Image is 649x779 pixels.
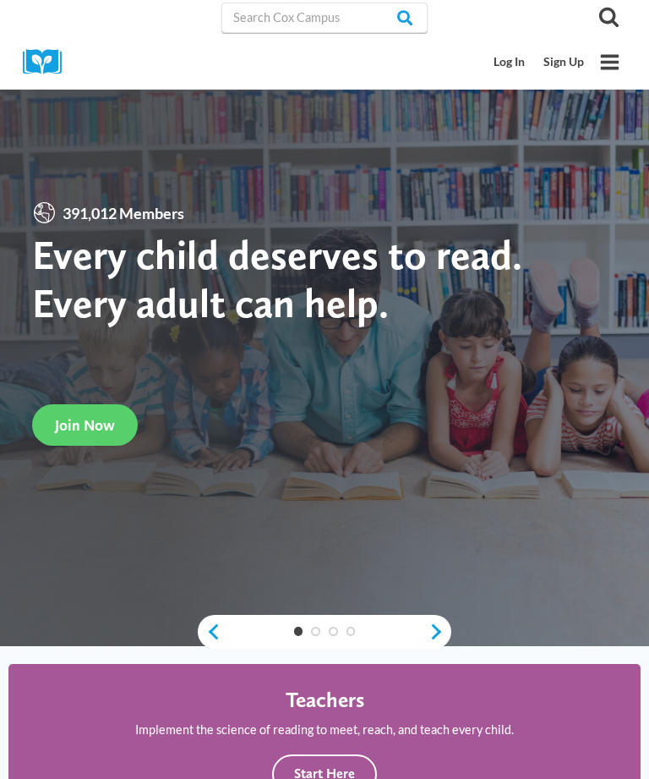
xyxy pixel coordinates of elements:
[221,3,428,33] input: Search Cox Campus
[534,47,593,78] a: Sign Up
[485,47,535,78] a: Log In
[32,404,138,446] a: Join Now
[57,201,190,226] span: 391,012 Members
[55,416,115,434] span: Join Now
[294,627,303,636] a: 1
[286,687,364,712] h4: Teachers
[32,230,522,327] strong: Every child deserves to read. Every adult can help.
[428,623,451,641] a: next
[198,623,221,641] a: previous
[198,615,451,649] div: content slider buttons
[23,49,74,75] img: Cox Campus
[593,46,626,79] button: Open menu
[329,627,338,636] a: 3
[346,627,356,636] a: 4
[135,720,514,739] p: Implement the science of reading to meet, reach, and teach every child.
[311,627,320,636] a: 2
[485,47,593,78] nav: Secondary Mobile Navigation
